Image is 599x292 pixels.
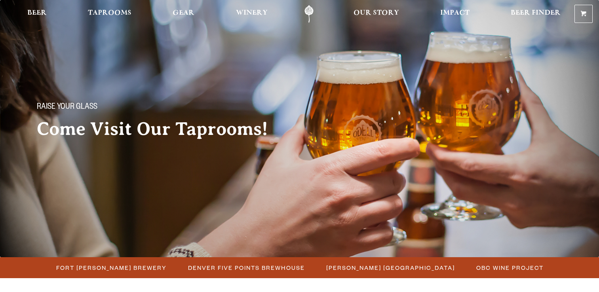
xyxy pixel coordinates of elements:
a: Our Story [348,5,404,23]
a: OBC Wine Project [472,262,548,273]
span: Raise your glass [37,102,97,113]
span: [PERSON_NAME] [GEOGRAPHIC_DATA] [326,262,455,273]
span: Winery [236,10,268,16]
a: Beer Finder [506,5,566,23]
a: Odell Home [294,5,324,23]
span: Denver Five Points Brewhouse [188,262,305,273]
a: Impact [435,5,475,23]
span: OBC Wine Project [476,262,544,273]
span: Gear [173,10,194,16]
a: Gear [167,5,200,23]
span: Beer Finder [511,10,561,16]
a: [PERSON_NAME] [GEOGRAPHIC_DATA] [321,262,459,273]
span: Impact [440,10,470,16]
a: Denver Five Points Brewhouse [183,262,309,273]
h2: Come Visit Our Taprooms! [37,119,284,139]
span: Taprooms [88,10,131,16]
span: Fort [PERSON_NAME] Brewery [56,262,167,273]
a: Taprooms [83,5,137,23]
span: Our Story [354,10,399,16]
a: Beer [22,5,52,23]
span: Beer [27,10,47,16]
a: Winery [231,5,273,23]
a: Fort [PERSON_NAME] Brewery [51,262,171,273]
